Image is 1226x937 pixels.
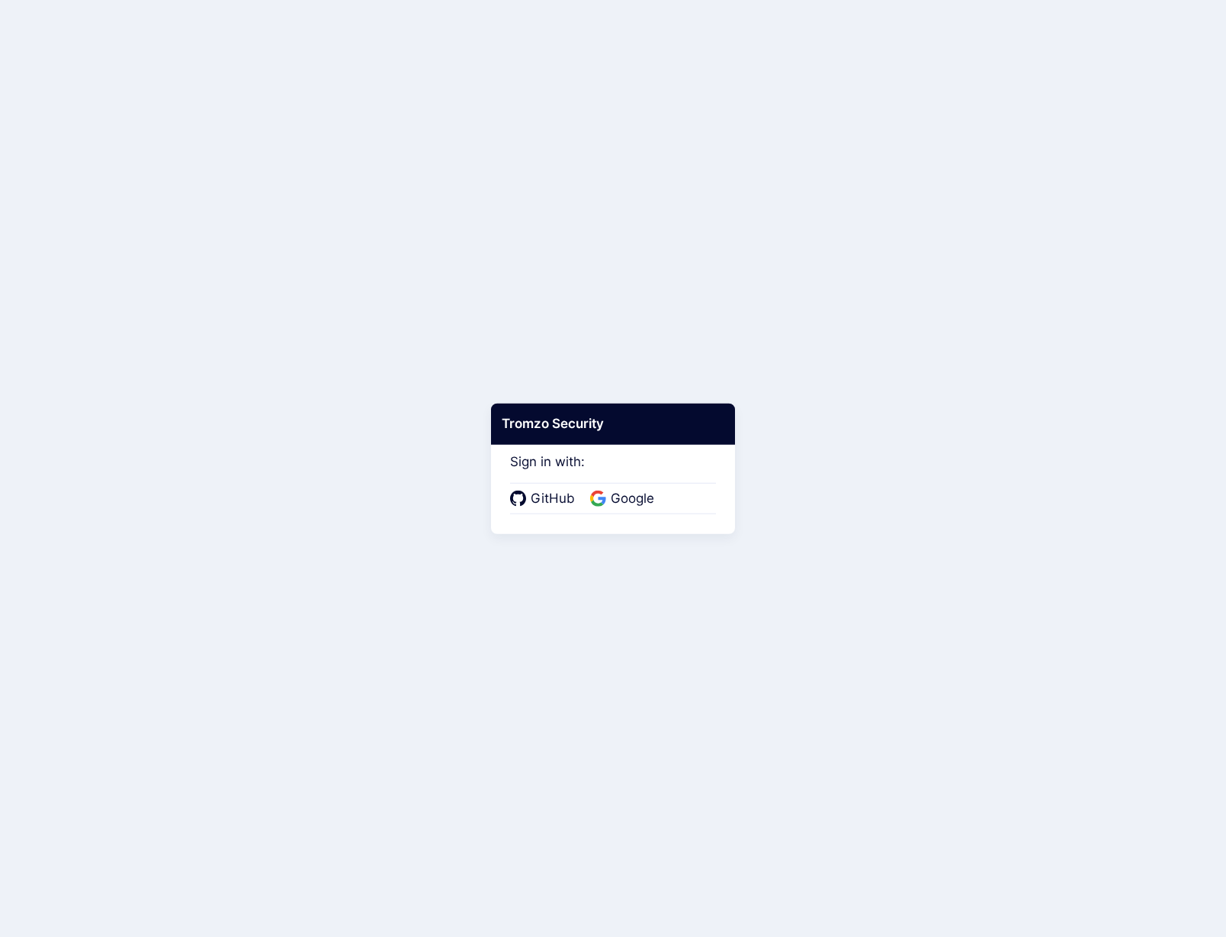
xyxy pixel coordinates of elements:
span: Google [606,489,659,509]
div: Tromzo Security [491,404,735,445]
span: GitHub [526,489,579,509]
a: Google [590,489,659,509]
div: Sign in with: [510,433,716,514]
a: GitHub [510,489,579,509]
